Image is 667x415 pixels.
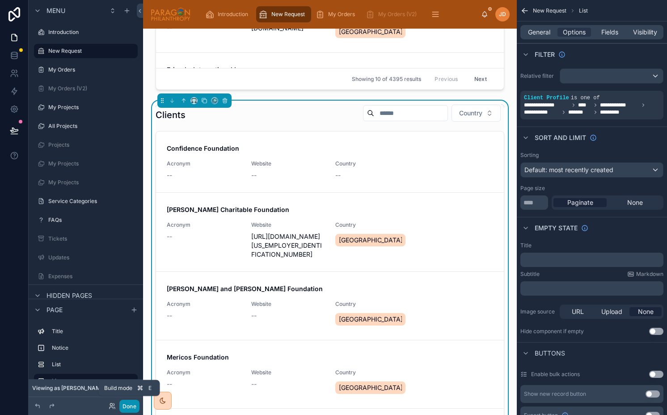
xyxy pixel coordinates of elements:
span: Buttons [535,349,565,358]
label: List [52,377,131,385]
span: My Orders (V2) [378,11,417,18]
span: Default: most recently created [524,166,613,174]
span: Filter [535,50,555,59]
span: Website [251,160,325,167]
a: [PERSON_NAME] Charitable FoundationAcronym--Website[URL][DOMAIN_NAME][US_EMPLOYER_IDENTIFICATION_... [156,192,504,271]
label: FAQs [48,216,136,224]
span: Country [335,369,409,376]
span: [GEOGRAPHIC_DATA] [339,315,402,324]
span: Website [251,221,325,229]
span: Options [563,28,586,37]
button: Default: most recently created [520,162,663,178]
span: Upload [601,307,622,316]
label: New Request [48,47,132,55]
span: [GEOGRAPHIC_DATA] [339,383,402,392]
strong: [PERSON_NAME] Charitable Foundation [167,206,289,213]
label: Page size [520,185,545,192]
span: Website [251,301,325,308]
span: New Request [271,11,305,18]
label: Sorting [520,152,539,159]
div: scrollable content [520,281,663,296]
div: Hide component if empty [520,328,584,335]
span: Acronym [167,301,241,308]
strong: Confidence Foundation [167,144,239,152]
span: Showing 10 of 4395 results [352,76,421,83]
a: Markdown [627,271,663,278]
a: Introduction [203,6,254,22]
label: Tickets [48,235,136,242]
button: Done [119,400,139,413]
span: Country [335,221,409,229]
label: Image source [520,308,556,315]
strong: Mericos Foundation [167,353,229,361]
a: My Projects [34,175,138,190]
img: App logo [150,7,191,21]
label: List [52,361,134,368]
span: -- [251,171,257,180]
label: Introduction [48,29,136,36]
span: E [147,385,154,392]
label: My Projects [48,104,136,111]
label: Expenses [48,273,136,280]
span: -- [167,380,172,389]
div: scrollable content [29,320,143,397]
span: -- [167,232,172,241]
button: Select Button [452,105,501,122]
span: Markdown [636,271,663,278]
a: Service Categories [34,194,138,208]
label: My Orders (V2) [48,85,136,92]
a: My Orders [313,6,361,22]
span: Country [459,109,482,118]
label: Enable bulk actions [531,371,580,378]
a: New Request [256,6,311,22]
span: Acronym [167,221,241,229]
span: -- [167,171,172,180]
span: Hidden pages [46,291,92,300]
span: -- [251,380,257,389]
a: My Projects [34,157,138,171]
a: Mericos FoundationAcronym--Website--Country[GEOGRAPHIC_DATA] [156,340,504,408]
span: None [627,198,643,207]
a: FAQs [34,213,138,227]
span: is one of [571,95,600,101]
h1: Clients [156,109,186,121]
span: Website [251,369,325,376]
label: Notice [52,344,134,351]
span: Acronym [167,369,241,376]
a: All Projects [34,119,138,133]
span: Page [46,305,63,314]
a: Introduction [34,25,138,39]
span: URL [572,307,584,316]
span: Client Profile [524,95,569,101]
label: Title [52,328,134,335]
span: -- [167,311,172,320]
a: Confidence FoundationAcronym--Website--Country-- [156,131,504,192]
span: [GEOGRAPHIC_DATA] [339,236,402,245]
span: Acronym [167,160,241,167]
a: My Projects [34,100,138,114]
span: Introduction [218,11,248,18]
span: Country [335,301,409,308]
label: Updates [48,254,136,261]
div: scrollable content [520,253,663,267]
label: Projects [48,141,136,148]
label: Service Categories [48,198,136,205]
label: My Orders [48,66,136,73]
span: My Orders [328,11,355,18]
span: Empty state [535,224,578,233]
span: Fields [601,28,618,37]
span: Paginate [567,198,593,207]
a: My Orders (V2) [34,81,138,96]
a: My Orders [34,63,138,77]
span: Viewing as [PERSON_NAME] [32,385,106,392]
a: Expenses [34,269,138,284]
span: Sort And Limit [535,133,586,142]
a: Projects [34,138,138,152]
div: Show new record button [524,390,586,398]
span: JD [499,11,506,18]
span: Menu [46,6,65,15]
span: List [579,7,588,14]
button: Next [468,72,493,86]
label: Relative filter [520,72,556,80]
label: My Projects [48,179,136,186]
